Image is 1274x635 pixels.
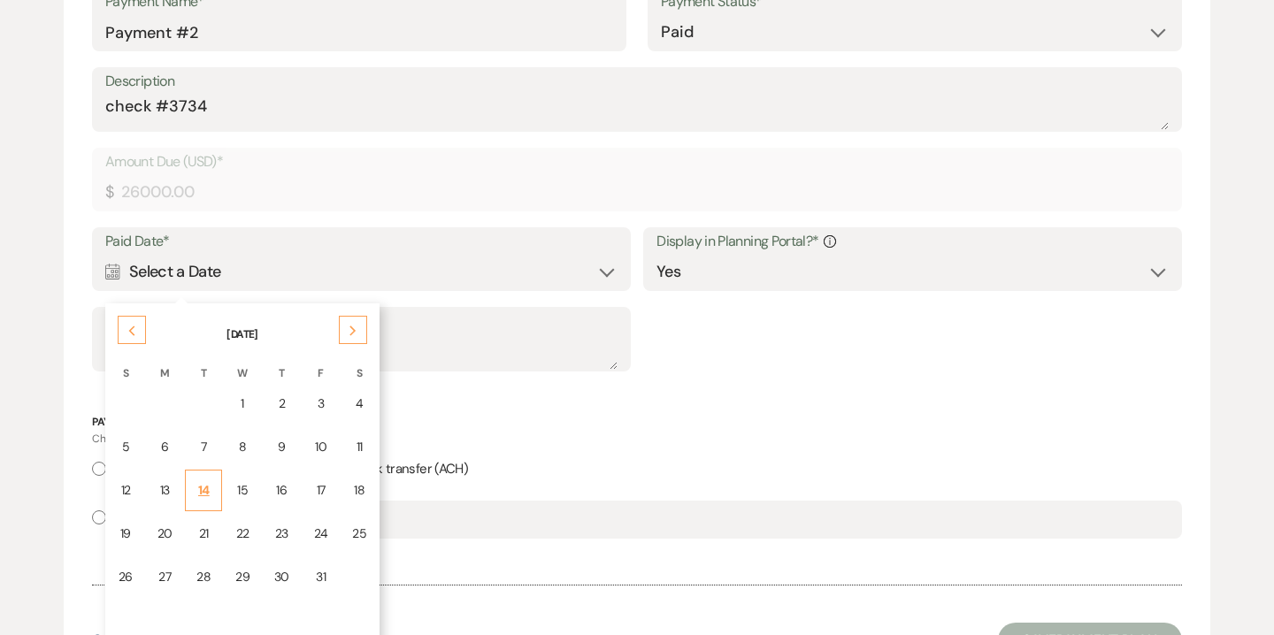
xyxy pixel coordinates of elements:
th: M [146,344,184,381]
div: 20 [157,524,173,543]
div: 4 [352,394,366,413]
div: 7 [196,438,211,456]
div: 21 [196,524,211,543]
div: 24 [314,524,328,543]
th: T [263,344,301,381]
th: [DATE] [107,305,378,342]
div: 23 [274,524,289,543]
div: 12 [119,481,133,500]
div: 16 [274,481,289,500]
div: 1 [235,394,249,413]
div: 14 [196,481,211,500]
label: Amount Due (USD)* [105,149,1169,175]
div: 9 [274,438,289,456]
div: 6 [157,438,173,456]
div: 5 [119,438,133,456]
div: 2 [274,394,289,413]
div: 28 [196,568,211,586]
div: 31 [314,568,328,586]
div: 15 [235,481,249,500]
div: 18 [352,481,366,500]
div: 30 [274,568,289,586]
th: T [185,344,222,381]
span: Choose the payment method used for this payment. [92,432,335,446]
div: 27 [157,568,173,586]
label: Other [92,506,148,530]
textarea: check #3734 [105,95,1169,130]
div: $ [105,180,113,204]
div: 19 [119,524,133,543]
div: Select a Date [105,255,618,289]
th: F [303,344,340,381]
input: Card [92,462,106,476]
div: 13 [157,481,173,500]
label: Online bank transfer (ACH) [294,457,468,481]
div: 17 [314,481,328,500]
th: W [224,344,261,381]
p: Payment Method* [92,414,1182,431]
th: S [341,344,378,381]
div: 3 [314,394,328,413]
div: 10 [314,438,328,456]
input: Other [92,510,106,524]
div: 26 [119,568,133,586]
div: 25 [352,524,366,543]
div: 22 [235,524,249,543]
label: Card [92,457,141,481]
label: Paid Date* [105,229,618,255]
div: 29 [235,568,249,586]
label: Description [105,69,1169,95]
div: 11 [352,438,366,456]
label: Display in Planning Portal?* [656,229,1169,255]
th: S [107,344,144,381]
div: 8 [235,438,249,456]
